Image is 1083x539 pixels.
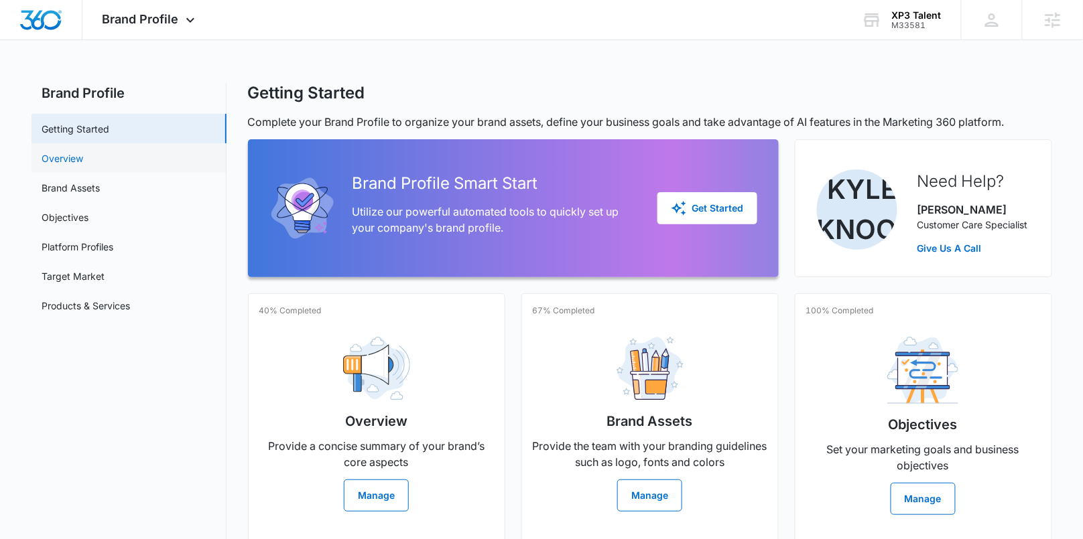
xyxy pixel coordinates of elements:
[103,12,179,26] span: Brand Profile
[345,411,407,431] h2: Overview
[917,218,1028,232] p: Customer Care Specialist
[889,414,958,435] h2: Objectives
[817,169,897,250] img: Kyle Knoop
[42,299,131,313] a: Products & Services
[891,483,956,515] button: Manage
[353,204,636,236] p: Utilize our powerful automated tools to quickly set up your company's brand profile.
[607,411,693,431] h2: Brand Assets
[917,202,1028,218] p: [PERSON_NAME]
[42,151,84,165] a: Overview
[248,114,1052,130] p: Complete your Brand Profile to organize your brand assets, define your business goals and take ad...
[533,305,595,317] p: 67% Completed
[42,269,105,283] a: Target Market
[917,241,1028,255] a: Give Us A Call
[617,479,682,512] button: Manage
[31,83,227,103] h2: Brand Profile
[917,169,1028,194] h2: Need Help?
[344,479,409,512] button: Manage
[353,171,636,196] h2: Brand Profile Smart Start
[259,305,322,317] p: 40% Completed
[806,441,1041,473] p: Set your marketing goals and business objectives
[42,122,110,136] a: Getting Started
[671,200,744,216] div: Get Started
[806,305,874,317] p: 100% Completed
[892,10,942,21] div: account name
[42,240,114,254] a: Platform Profiles
[259,438,494,470] p: Provide a concise summary of your brand’s core aspects
[657,192,757,224] button: Get Started
[248,83,365,103] h1: Getting Started
[892,21,942,30] div: account id
[42,210,89,224] a: Objectives
[42,181,101,195] a: Brand Assets
[533,438,767,470] p: Provide the team with your branding guidelines such as logo, fonts and colors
